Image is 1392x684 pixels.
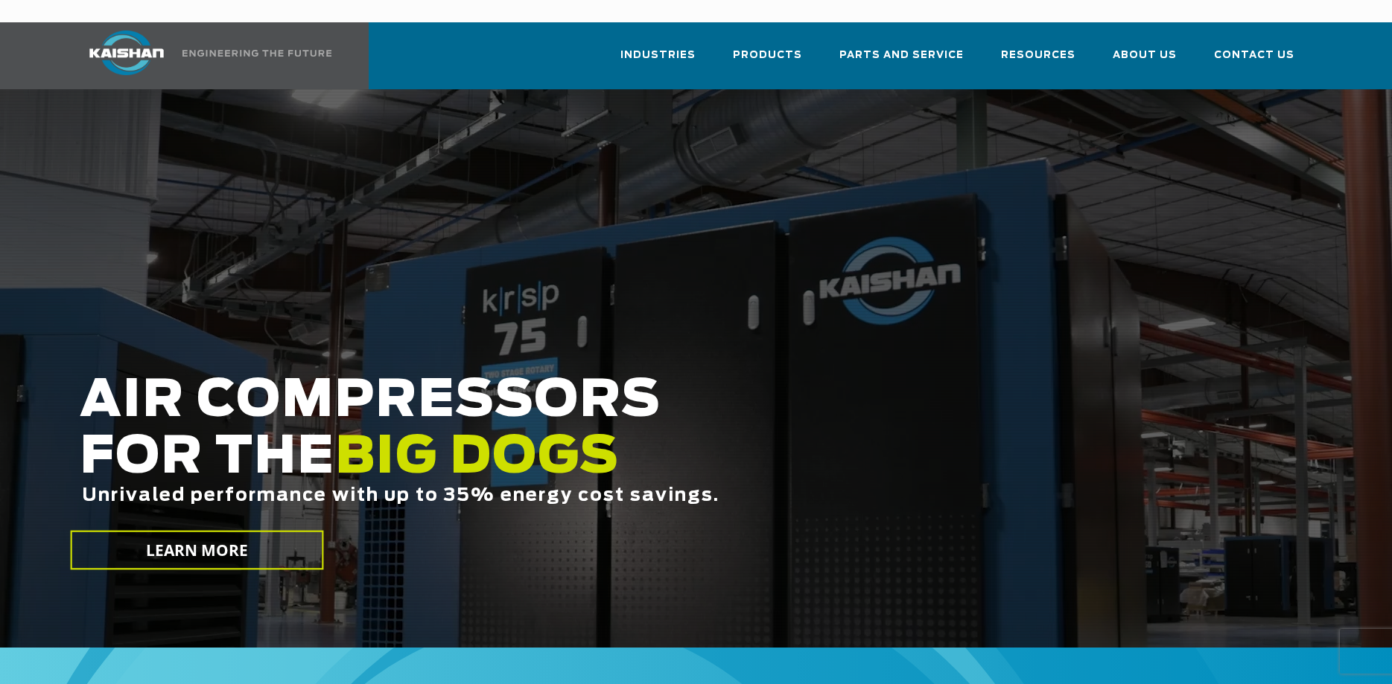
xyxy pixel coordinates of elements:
h2: AIR COMPRESSORS FOR THE [80,373,1105,552]
a: Resources [1001,36,1075,86]
a: Products [733,36,802,86]
span: Products [733,47,802,64]
a: Kaishan USA [71,22,334,89]
span: Unrivaled performance with up to 35% energy cost savings. [82,487,719,505]
a: Contact Us [1214,36,1294,86]
span: About Us [1113,47,1177,64]
span: BIG DOGS [335,432,620,483]
span: Contact Us [1214,47,1294,64]
a: LEARN MORE [70,531,323,570]
span: Resources [1001,47,1075,64]
span: Industries [620,47,696,64]
a: Parts and Service [839,36,964,86]
a: About Us [1113,36,1177,86]
img: kaishan logo [71,31,182,75]
span: Parts and Service [839,47,964,64]
a: Industries [620,36,696,86]
img: Engineering the future [182,50,331,57]
span: LEARN MORE [145,540,248,561]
